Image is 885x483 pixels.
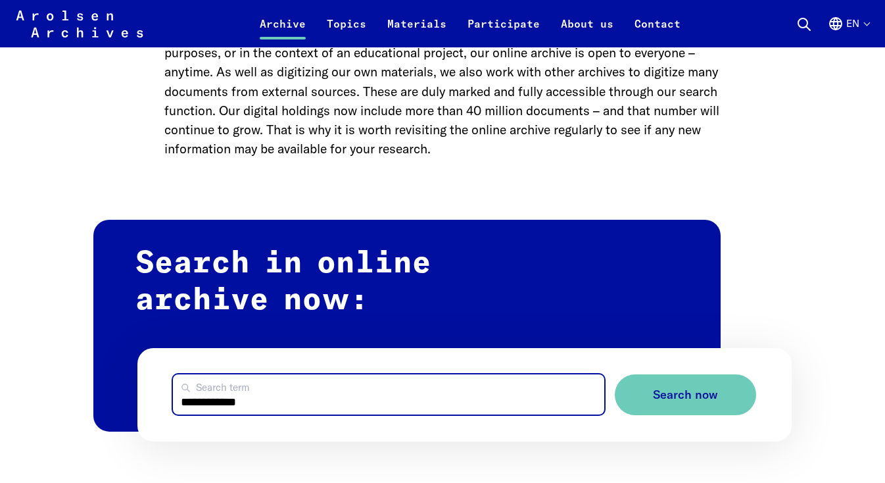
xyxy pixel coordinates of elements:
[377,16,457,47] a: Materials
[550,16,624,47] a: About us
[615,374,756,416] button: Search now
[93,220,721,431] h2: Search in online archive now:
[249,8,691,39] nav: Primary
[457,16,550,47] a: Participate
[249,16,316,47] a: Archive
[828,16,869,47] button: English, language selection
[653,388,718,402] span: Search now
[164,24,721,159] p: Whether you are searching for information out of personal interest, for academic or journalistic ...
[624,16,691,47] a: Contact
[316,16,377,47] a: Topics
